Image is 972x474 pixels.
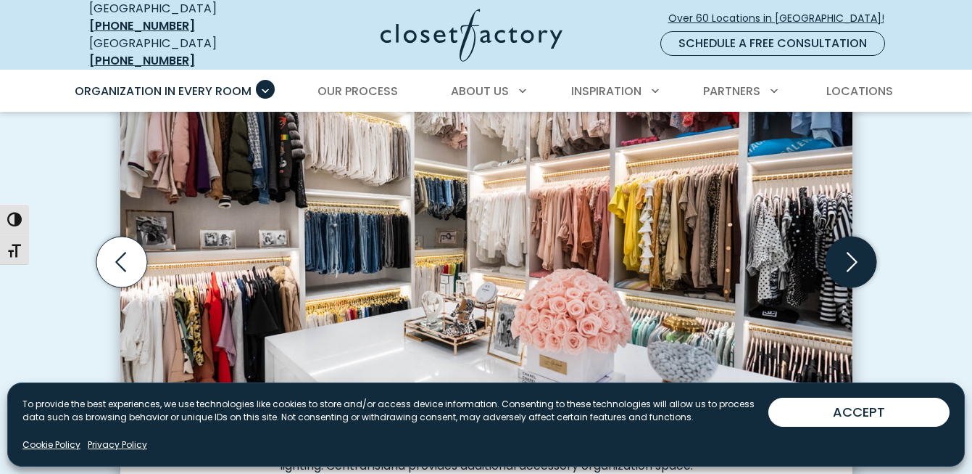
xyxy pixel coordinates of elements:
[451,83,509,99] span: About Us
[65,71,908,112] nav: Primary Menu
[22,438,80,451] a: Cookie Policy
[703,83,760,99] span: Partners
[89,35,267,70] div: [GEOGRAPHIC_DATA]
[768,398,950,427] button: ACCEPT
[120,51,852,433] img: Custom white melamine system with triple-hang wardrobe rods, gold-tone hanging hardware, and inte...
[820,231,882,293] button: Next slide
[89,52,195,69] a: [PHONE_NUMBER]
[571,83,641,99] span: Inspiration
[668,11,896,26] span: Over 60 Locations in [GEOGRAPHIC_DATA]!
[826,83,893,99] span: Locations
[317,83,398,99] span: Our Process
[75,83,252,99] span: Organization in Every Room
[91,231,153,293] button: Previous slide
[660,31,885,56] a: Schedule a Free Consultation
[22,398,768,424] p: To provide the best experiences, we use technologies like cookies to store and/or access device i...
[668,6,897,31] a: Over 60 Locations in [GEOGRAPHIC_DATA]!
[89,17,195,34] a: [PHONE_NUMBER]
[381,9,562,62] img: Closet Factory Logo
[88,438,147,451] a: Privacy Policy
